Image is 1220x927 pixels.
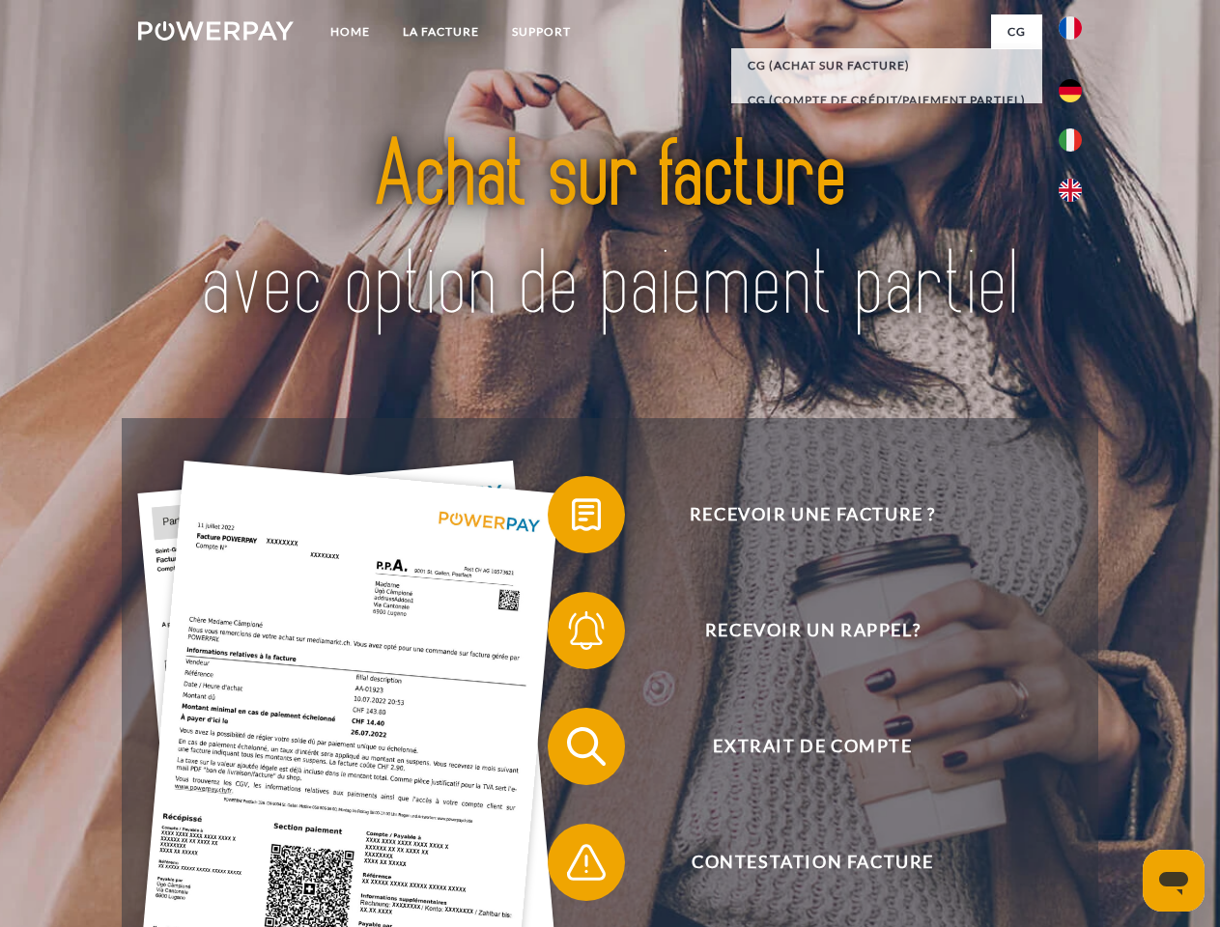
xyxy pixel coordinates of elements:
[562,722,610,771] img: qb_search.svg
[991,14,1042,49] a: CG
[1059,128,1082,152] img: it
[1059,179,1082,202] img: en
[548,824,1050,901] button: Contestation Facture
[562,606,610,655] img: qb_bell.svg
[576,592,1049,669] span: Recevoir un rappel?
[1059,79,1082,102] img: de
[576,824,1049,901] span: Contestation Facture
[1143,850,1205,912] iframe: Bouton de lancement de la fenêtre de messagerie
[562,491,610,539] img: qb_bill.svg
[314,14,386,49] a: Home
[562,838,610,886] img: qb_warning.svg
[731,48,1042,83] a: CG (achat sur facture)
[1059,16,1082,40] img: fr
[576,476,1049,553] span: Recevoir une facture ?
[548,476,1050,553] button: Recevoir une facture ?
[548,592,1050,669] button: Recevoir un rappel?
[576,708,1049,785] span: Extrait de compte
[138,21,294,41] img: logo-powerpay-white.svg
[184,93,1036,370] img: title-powerpay_fr.svg
[386,14,496,49] a: LA FACTURE
[496,14,587,49] a: Support
[731,83,1042,118] a: CG (Compte de crédit/paiement partiel)
[548,708,1050,785] button: Extrait de compte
